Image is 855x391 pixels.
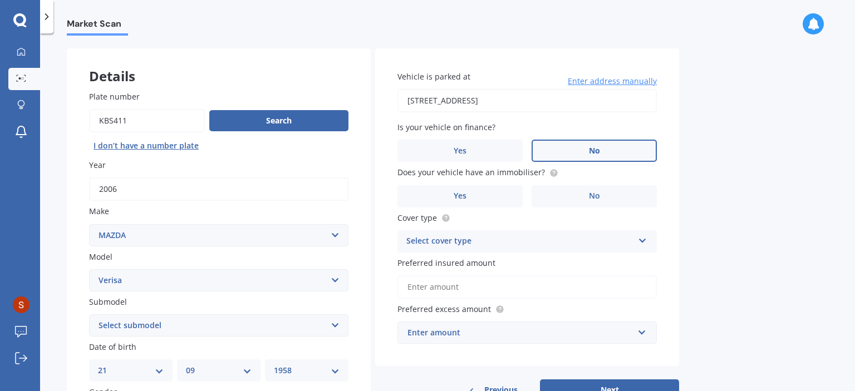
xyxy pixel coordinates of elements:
[568,76,657,87] span: Enter address manually
[89,91,140,102] span: Plate number
[397,212,437,223] span: Cover type
[407,326,633,339] div: Enter amount
[89,251,112,262] span: Model
[454,146,466,156] span: Yes
[406,235,633,248] div: Select cover type
[89,177,348,201] input: YYYY
[89,137,203,155] button: I don’t have a number plate
[589,146,600,156] span: No
[89,341,136,352] span: Date of birth
[397,122,495,132] span: Is your vehicle on finance?
[589,191,600,201] span: No
[67,48,371,82] div: Details
[89,206,109,217] span: Make
[397,304,491,314] span: Preferred excess amount
[209,110,348,131] button: Search
[454,191,466,201] span: Yes
[397,89,657,112] input: Enter address
[89,109,205,132] input: Enter plate number
[89,296,127,307] span: Submodel
[397,258,495,268] span: Preferred insured amount
[67,18,128,33] span: Market Scan
[89,160,106,170] span: Year
[13,296,30,313] img: ACg8ocIgv38YaIB6X3BWAh2p8GGnaEyqZbLBOab-2lsRSSvVQYvNFg=s96-c
[397,167,545,178] span: Does your vehicle have an immobiliser?
[397,71,470,82] span: Vehicle is parked at
[397,275,657,299] input: Enter amount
